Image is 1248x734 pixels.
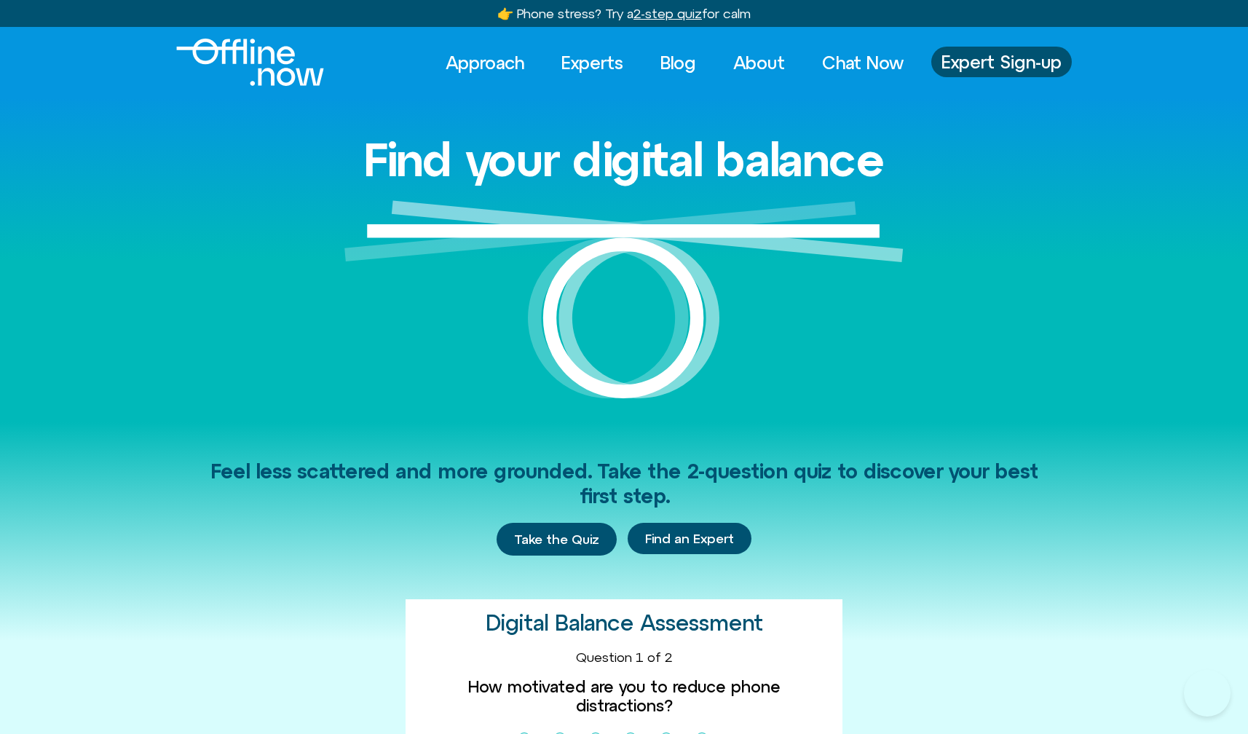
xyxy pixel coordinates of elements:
[417,677,831,716] label: How motivated are you to reduce phone distractions?
[514,532,599,548] span: Take the Quiz
[645,532,734,546] span: Find an Expert
[809,47,917,79] a: Chat Now
[628,523,751,556] div: Find an Expert
[433,47,917,79] nav: Menu
[548,47,636,79] a: Experts
[1184,670,1231,717] iframe: Botpress
[720,47,798,79] a: About
[931,47,1072,77] a: Expert Sign-up
[344,200,904,422] img: Graphic of a white circle with a white line balancing on top to represent balance.
[941,52,1062,71] span: Expert Sign-up
[210,459,1038,508] span: Feel less scattered and more grounded. Take the 2-question quiz to discover your best first step.
[433,47,537,79] a: Approach
[633,6,702,21] u: 2-step quiz
[176,39,299,86] div: Logo
[363,134,885,185] h1: Find your digital balance
[628,523,751,555] a: Find an Expert
[647,47,709,79] a: Blog
[176,39,324,86] img: Offline.Now logo in white. Text of the words offline.now with a line going through the "O"
[486,611,763,635] h2: Digital Balance Assessment
[497,6,751,21] a: 👉 Phone stress? Try a2-step quizfor calm
[497,523,617,556] a: Take the Quiz
[417,650,831,666] div: Question 1 of 2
